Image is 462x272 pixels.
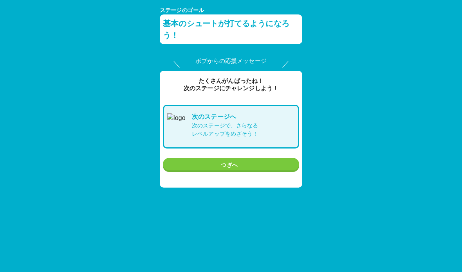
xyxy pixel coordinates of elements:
[163,18,299,41] p: 基本のシュートが打てるようになろう！
[160,77,302,92] p: たくさんがんばったね！ 次の ステージ にチャレンジしよう！
[167,113,189,137] img: logo
[160,6,302,14] p: ステージ のゴール
[163,158,299,172] button: つぎへ
[160,57,302,66] p: ボブからの応援メッセージ
[192,122,258,138] p: 次のステージで、さらなる レベルアップをめざそう！
[192,112,258,122] p: 次の ステージ へ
